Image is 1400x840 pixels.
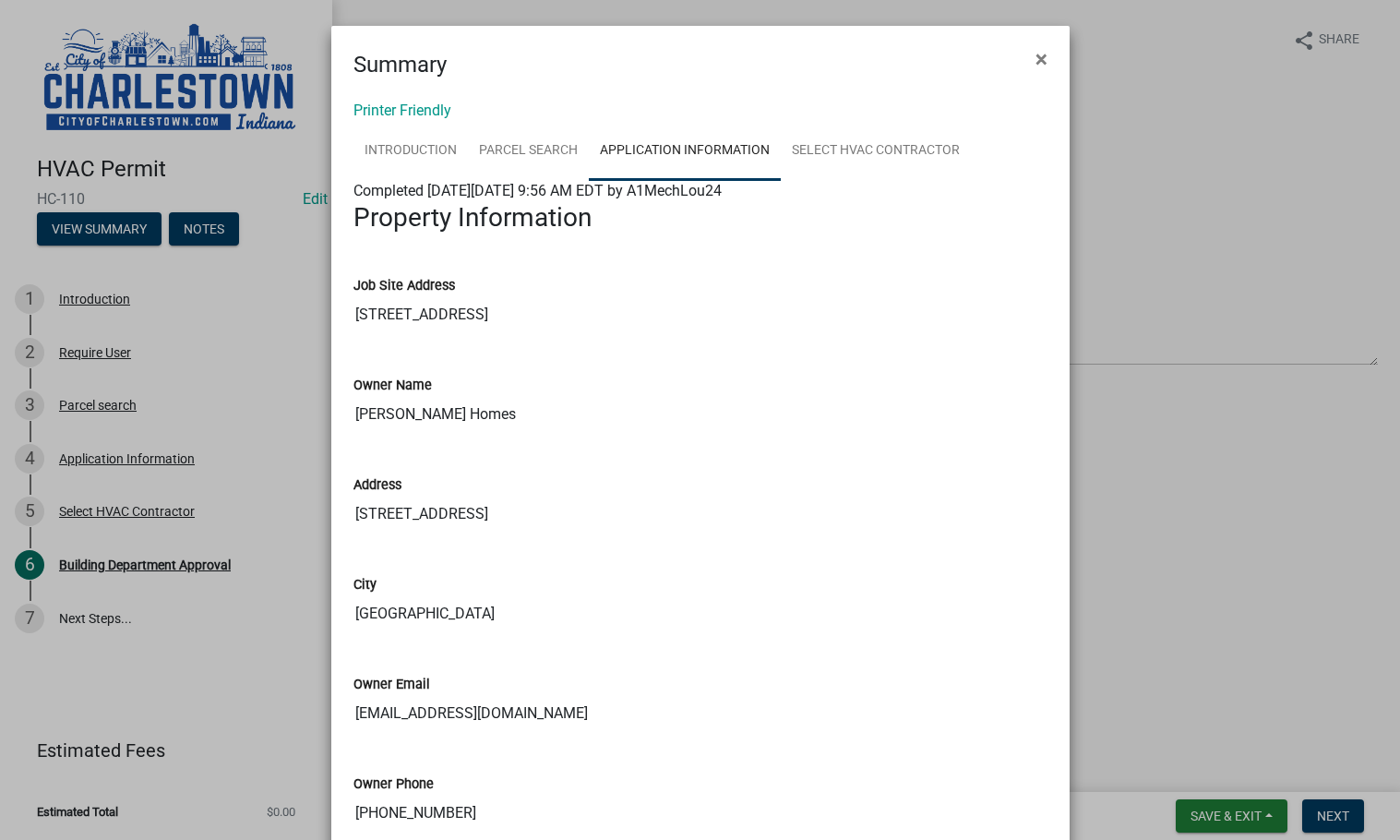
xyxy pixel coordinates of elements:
label: Owner Email [353,678,430,691]
a: Introduction [353,122,468,181]
label: Address [353,479,401,492]
a: Select HVAC Contractor [781,122,971,181]
label: Owner Phone [353,778,434,791]
a: Parcel search [468,122,589,181]
span: × [1035,46,1047,72]
button: Close [1021,33,1062,85]
a: Printer Friendly [353,102,451,119]
span: Completed [DATE][DATE] 9:56 AM EDT by A1MechLou24 [353,182,722,199]
label: Job Site Address [353,280,455,293]
h3: Property Information [353,202,1047,234]
label: City [353,579,377,592]
a: Application Information [589,122,781,181]
label: Owner Name [353,379,432,392]
h4: Summary [353,48,447,81]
